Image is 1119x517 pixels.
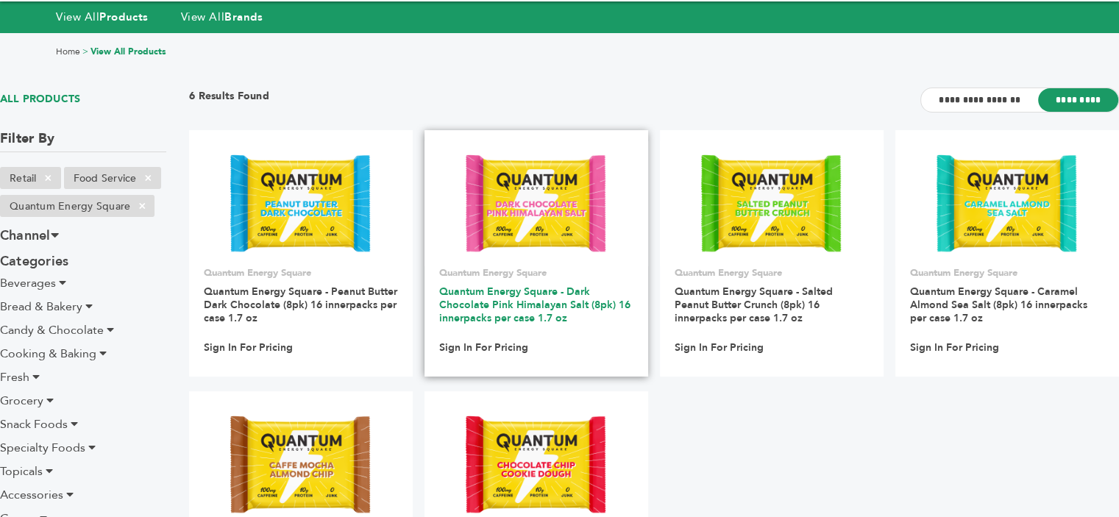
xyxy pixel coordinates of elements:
a: View All Products [90,46,166,57]
a: Sign In For Pricing [204,341,293,354]
p: Quantum Energy Square [910,266,1104,279]
a: Sign In For Pricing [910,341,999,354]
h3: 6 Results Found [189,89,269,112]
a: View AllBrands [181,10,263,24]
p: Quantum Energy Square [675,266,869,279]
span: × [130,197,154,215]
a: Quantum Energy Square - Dark Chocolate Pink Himalayan Salt (8pk) 16 innerpacks per case 1.7 oz [439,285,630,325]
img: Quantum Energy Square - Peanut Butter Dark Chocolate (8pk) 16 innerpacks per case 1.7 oz [224,151,379,257]
a: Sign In For Pricing [675,341,764,354]
img: Quantum Energy Square - Caramel Almond Sea Salt (8pk) 16 innerpacks per case 1.7 oz [930,151,1085,257]
a: Quantum Energy Square - Salted Peanut Butter Crunch (8pk) 16 innerpacks per case 1.7 oz [675,285,833,325]
strong: Products [99,10,148,24]
p: Quantum Energy Square [204,266,398,279]
li: Food Service [64,167,161,189]
p: Quantum Energy Square [439,266,633,279]
a: Quantum Energy Square - Peanut Butter Dark Chocolate (8pk) 16 innerpacks per case 1.7 oz [204,285,397,325]
span: × [36,169,60,187]
img: Quantum Energy Square - Dark Chocolate Pink Himalayan Salt (8pk) 16 innerpacks per case 1.7 oz [459,151,614,257]
a: Home [56,46,80,57]
a: Sign In For Pricing [439,341,528,354]
img: Quantum Energy Square - Salted Peanut Butter Crunch (8pk) 16 innerpacks per case 1.7 oz [695,151,850,257]
strong: Brands [224,10,263,24]
a: View AllProducts [56,10,149,24]
a: Quantum Energy Square - Caramel Almond Sea Salt (8pk) 16 innerpacks per case 1.7 oz [910,285,1087,325]
span: > [82,46,88,57]
span: × [136,169,160,187]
